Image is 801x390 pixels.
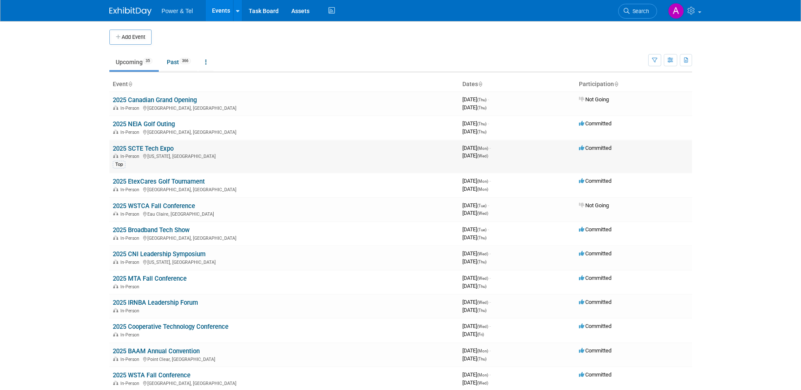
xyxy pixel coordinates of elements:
a: Sort by Event Name [128,81,132,87]
span: Search [630,8,649,14]
a: 2025 CNI Leadership Symposium [113,250,206,258]
span: In-Person [120,357,142,362]
span: - [488,202,489,209]
img: In-Person Event [113,260,118,264]
span: - [489,371,491,378]
span: [DATE] [462,379,488,386]
span: In-Person [120,154,142,159]
img: In-Person Event [113,106,118,110]
span: (Thu) [477,357,486,361]
span: (Mon) [477,146,488,151]
span: Not Going [579,202,609,209]
span: (Wed) [477,154,488,158]
span: (Wed) [477,211,488,216]
span: (Thu) [477,284,486,289]
img: In-Person Event [113,381,118,385]
th: Participation [576,77,692,92]
a: Sort by Participation Type [614,81,618,87]
img: In-Person Event [113,211,118,216]
span: In-Person [120,187,142,192]
div: Top [113,161,125,168]
div: Point Clear, [GEOGRAPHIC_DATA] [113,355,456,362]
span: Not Going [579,96,609,103]
span: (Tue) [477,227,486,232]
span: - [488,120,489,127]
span: (Thu) [477,308,486,313]
div: Eau Claire, [GEOGRAPHIC_DATA] [113,210,456,217]
span: [DATE] [462,250,491,257]
span: In-Person [120,236,142,241]
a: 2025 WSTA Fall Conference [113,371,190,379]
img: In-Person Event [113,130,118,134]
span: - [489,275,491,281]
img: In-Person Event [113,154,118,158]
a: 2025 SCTE Tech Expo [113,145,174,152]
button: Add Event [109,30,152,45]
span: (Thu) [477,106,486,110]
div: [GEOGRAPHIC_DATA], [GEOGRAPHIC_DATA] [113,186,456,192]
a: Past366 [160,54,197,70]
span: (Fri) [477,332,484,337]
span: Committed [579,323,611,329]
span: Committed [579,226,611,233]
span: Committed [579,178,611,184]
a: 2025 IRNBA Leadership Forum [113,299,198,306]
a: Search [618,4,657,19]
span: (Wed) [477,276,488,281]
span: (Thu) [477,260,486,264]
span: - [489,299,491,305]
span: In-Person [120,308,142,314]
div: [GEOGRAPHIC_DATA], [GEOGRAPHIC_DATA] [113,234,456,241]
span: (Thu) [477,130,486,134]
span: [DATE] [462,96,489,103]
img: In-Person Event [113,284,118,288]
a: 2025 Canadian Grand Opening [113,96,197,104]
span: [DATE] [462,323,491,329]
span: Committed [579,371,611,378]
span: - [489,323,491,329]
span: - [488,226,489,233]
span: [DATE] [462,186,488,192]
span: 366 [179,58,191,64]
div: [GEOGRAPHIC_DATA], [GEOGRAPHIC_DATA] [113,379,456,386]
span: (Tue) [477,203,486,208]
span: In-Person [120,211,142,217]
span: In-Person [120,381,142,386]
span: [DATE] [462,258,486,265]
span: (Mon) [477,373,488,377]
span: (Mon) [477,179,488,184]
img: In-Person Event [113,236,118,240]
span: Committed [579,250,611,257]
span: - [489,250,491,257]
span: [DATE] [462,145,491,151]
img: In-Person Event [113,187,118,191]
span: - [488,96,489,103]
span: [DATE] [462,275,491,281]
span: [DATE] [462,355,486,362]
img: In-Person Event [113,332,118,336]
span: (Thu) [477,236,486,240]
span: [DATE] [462,347,491,354]
th: Dates [459,77,576,92]
img: In-Person Event [113,308,118,312]
span: In-Person [120,260,142,265]
img: In-Person Event [113,357,118,361]
a: 2025 NEIA Golf Outing [113,120,175,128]
span: [DATE] [462,234,486,241]
a: 2025 WSTCA Fall Conference [113,202,195,210]
a: Upcoming35 [109,54,159,70]
span: [DATE] [462,120,489,127]
div: [US_STATE], [GEOGRAPHIC_DATA] [113,258,456,265]
span: [DATE] [462,331,484,337]
span: (Mon) [477,187,488,192]
span: Power & Tel [162,8,193,14]
span: In-Person [120,332,142,338]
a: 2025 Broadband Tech Show [113,226,190,234]
a: Sort by Start Date [478,81,482,87]
span: [DATE] [462,307,486,313]
a: 2025 EtexCares Golf Tournament [113,178,205,185]
span: In-Person [120,130,142,135]
span: In-Person [120,284,142,290]
th: Event [109,77,459,92]
span: Committed [579,299,611,305]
